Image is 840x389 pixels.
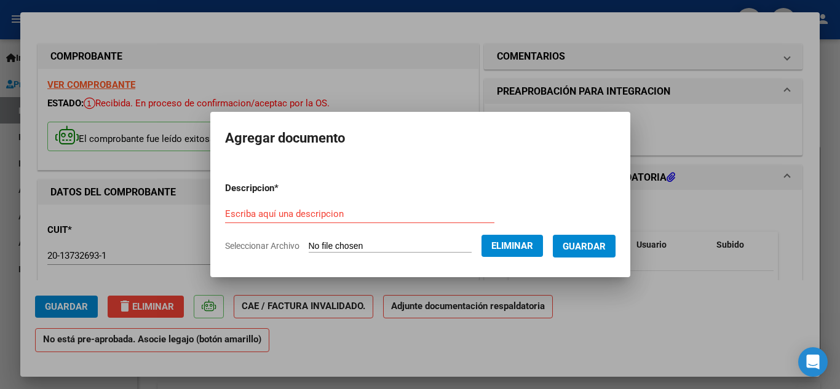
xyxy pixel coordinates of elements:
div: Open Intercom Messenger [798,347,828,377]
h2: Agregar documento [225,127,616,150]
p: Descripcion [225,181,343,195]
span: Eliminar [491,240,533,251]
button: Eliminar [481,235,543,257]
span: Guardar [563,241,606,252]
button: Guardar [553,235,616,257]
span: Seleccionar Archivo [225,241,299,251]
